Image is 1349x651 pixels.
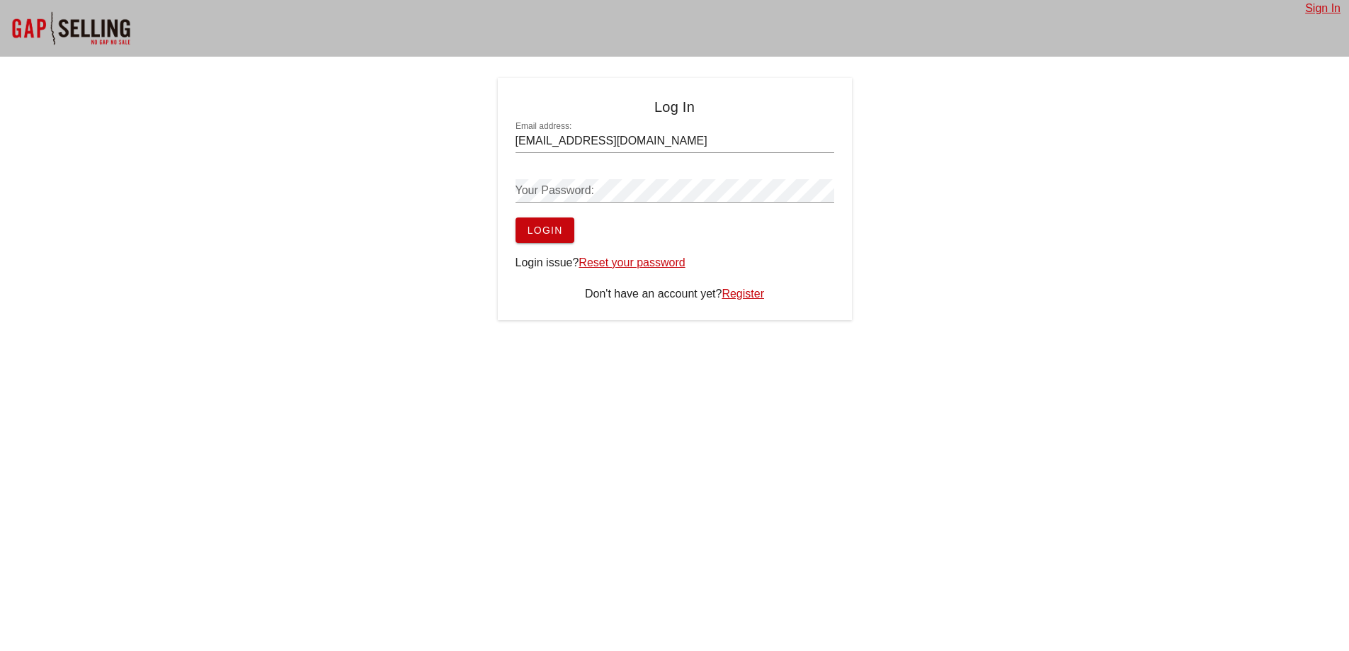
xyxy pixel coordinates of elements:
[516,285,834,302] div: Don't have an account yet?
[516,217,574,243] button: Login
[722,288,764,300] a: Register
[516,121,571,132] label: Email address:
[527,225,563,236] span: Login
[516,96,834,118] h4: Log In
[516,254,834,271] div: Login issue?
[579,256,685,268] a: Reset your password
[1305,2,1341,14] a: Sign In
